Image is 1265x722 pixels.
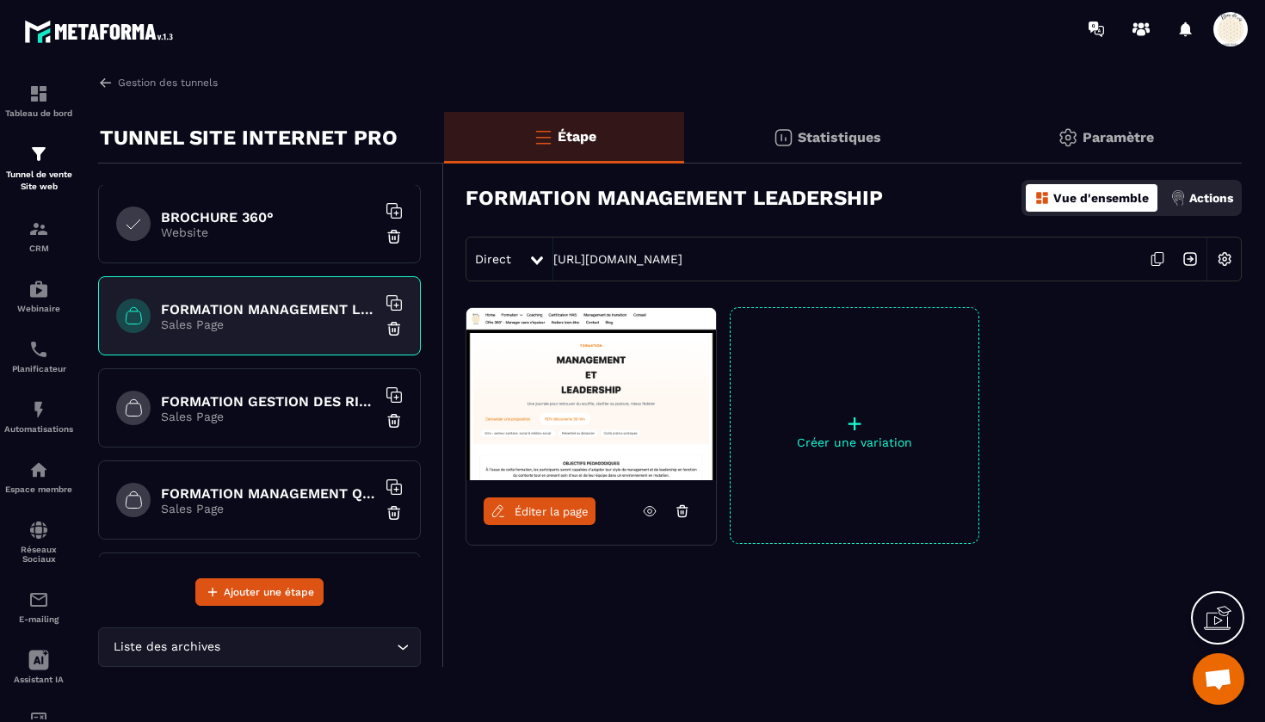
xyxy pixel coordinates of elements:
[466,308,716,480] img: image
[386,228,403,245] img: trash
[4,484,73,494] p: Espace membre
[224,638,392,657] input: Search for option
[475,252,511,266] span: Direct
[100,120,398,155] p: TUNNEL SITE INTERNET PRO
[28,520,49,540] img: social-network
[466,186,883,210] h3: FORMATION MANAGEMENT LEADERSHIP
[731,435,978,449] p: Créer une variation
[4,364,73,373] p: Planificateur
[1058,127,1078,148] img: setting-gr.5f69749f.svg
[195,578,324,606] button: Ajouter une étape
[161,318,376,331] p: Sales Page
[1193,653,1244,705] div: Ouvrir le chat
[161,225,376,239] p: Website
[4,507,73,577] a: social-networksocial-networkRéseaux Sociaux
[4,71,73,131] a: formationformationTableau de bord
[4,206,73,266] a: formationformationCRM
[28,83,49,104] img: formation
[1174,243,1206,275] img: arrow-next.bcc2205e.svg
[773,127,793,148] img: stats.20deebd0.svg
[98,75,218,90] a: Gestion des tunnels
[798,129,881,145] p: Statistiques
[28,144,49,164] img: formation
[558,128,596,145] p: Étape
[1053,191,1149,205] p: Vue d'ensemble
[731,411,978,435] p: +
[98,627,421,667] div: Search for option
[515,505,589,518] span: Éditer la page
[386,320,403,337] img: trash
[1034,190,1050,206] img: dashboard-orange.40269519.svg
[4,614,73,624] p: E-mailing
[4,447,73,507] a: automationsautomationsEspace membre
[28,339,49,360] img: scheduler
[98,75,114,90] img: arrow
[161,410,376,423] p: Sales Page
[28,279,49,299] img: automations
[161,485,376,502] h6: FORMATION MANAGEMENT QUALITE ET RISQUES EN ESSMS
[1189,191,1233,205] p: Actions
[161,301,376,318] h6: FORMATION MANAGEMENT LEADERSHIP
[161,393,376,410] h6: FORMATION GESTION DES RISQUES EN SANTE
[1208,243,1241,275] img: setting-w.858f3a88.svg
[386,412,403,429] img: trash
[4,304,73,313] p: Webinaire
[1170,190,1186,206] img: actions.d6e523a2.png
[4,637,73,697] a: Assistant IA
[4,266,73,326] a: automationsautomationsWebinaire
[24,15,179,47] img: logo
[224,583,314,601] span: Ajouter une étape
[4,386,73,447] a: automationsautomationsAutomatisations
[109,638,224,657] span: Liste des archives
[28,219,49,239] img: formation
[28,399,49,420] img: automations
[533,127,553,147] img: bars-o.4a397970.svg
[4,169,73,193] p: Tunnel de vente Site web
[4,326,73,386] a: schedulerschedulerPlanificateur
[4,108,73,118] p: Tableau de bord
[28,589,49,610] img: email
[484,497,595,525] a: Éditer la page
[161,209,376,225] h6: BROCHURE 360°
[4,545,73,564] p: Réseaux Sociaux
[4,244,73,253] p: CRM
[1083,129,1154,145] p: Paramètre
[4,424,73,434] p: Automatisations
[553,252,682,266] a: [URL][DOMAIN_NAME]
[386,504,403,521] img: trash
[4,675,73,684] p: Assistant IA
[28,460,49,480] img: automations
[4,131,73,206] a: formationformationTunnel de vente Site web
[161,502,376,515] p: Sales Page
[4,577,73,637] a: emailemailE-mailing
